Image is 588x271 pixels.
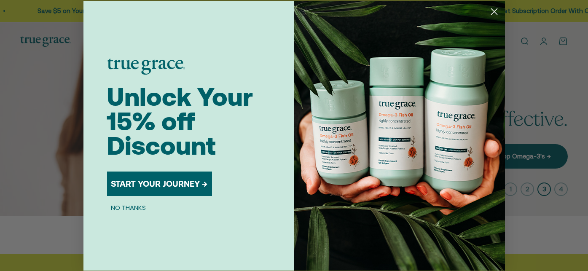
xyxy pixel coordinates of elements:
[107,172,212,196] button: START YOUR JOURNEY →
[107,82,253,160] span: Unlock Your 15% off Discount
[487,4,502,19] button: Close dialog
[107,59,185,75] img: logo placeholder
[294,1,505,271] img: 098727d5-50f8-4f9b-9554-844bb8da1403.jpeg
[107,203,150,213] button: NO THANKS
